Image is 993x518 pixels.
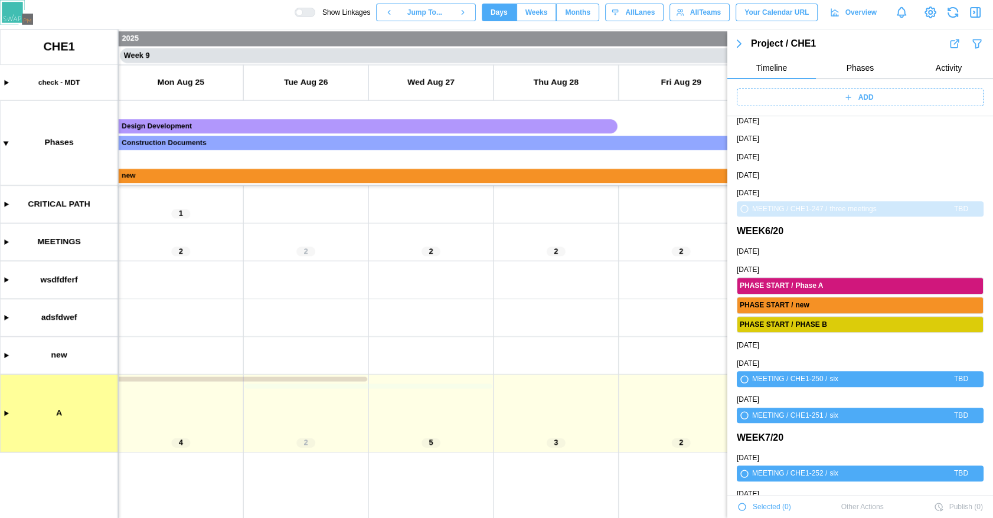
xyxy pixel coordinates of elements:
[740,280,793,291] div: ENDS MON AUG 11 2025
[737,431,783,445] a: WEEK 7 / 20
[753,499,791,515] span: Selected ( 0 )
[737,264,759,276] a: [DATE]
[737,188,759,199] a: [DATE]
[829,410,952,421] div: six
[737,394,759,405] a: [DATE]
[948,37,961,50] button: Export Results
[967,4,984,21] button: Close Drawer
[829,204,952,215] div: three meetings
[936,64,962,72] span: Activity
[954,410,968,421] div: TBD
[737,133,759,145] a: [DATE]
[737,224,783,239] a: WEEK 6 / 20
[971,37,984,50] button: Filter
[737,358,759,369] a: [DATE]
[752,410,827,421] div: MEETING / CHE1-251 /
[829,373,952,385] div: six
[795,280,968,291] div: Phase A
[525,4,548,21] span: Weeks
[737,246,759,257] a: [DATE]
[565,4,590,21] span: Months
[740,319,793,330] div: ENDS MON AUG 11 2025
[737,453,759,464] a: [DATE]
[491,4,508,21] span: Days
[752,373,827,385] div: MEETING / CHE1-250 /
[690,4,721,21] span: All Teams
[737,340,759,351] a: [DATE]
[737,170,759,181] a: [DATE]
[756,64,787,72] span: Timeline
[737,498,792,516] button: Selected (0)
[752,204,827,215] div: MEETING / CHE1-247 /
[954,373,968,385] div: TBD
[795,300,968,311] div: new
[737,116,759,127] a: [DATE]
[845,4,877,21] span: Overview
[315,8,370,17] span: Show Linkages
[954,204,968,215] div: TBD
[752,468,827,479] div: MEETING / CHE1-252 /
[795,319,968,330] div: PHASE B
[740,300,793,311] div: ENDS MON NOV 10 2025
[751,37,948,51] div: Project / CHE1
[858,89,874,106] span: ADD
[737,489,759,500] a: [DATE]
[625,4,655,21] span: All Lanes
[744,4,809,21] span: Your Calendar URL
[737,152,759,163] a: [DATE]
[407,4,442,21] span: Jump To...
[954,468,968,479] div: TBD
[922,4,939,21] a: View Project
[847,64,874,72] span: Phases
[945,4,961,21] button: Refresh Grid
[829,468,952,479] div: six
[891,2,912,22] a: Notifications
